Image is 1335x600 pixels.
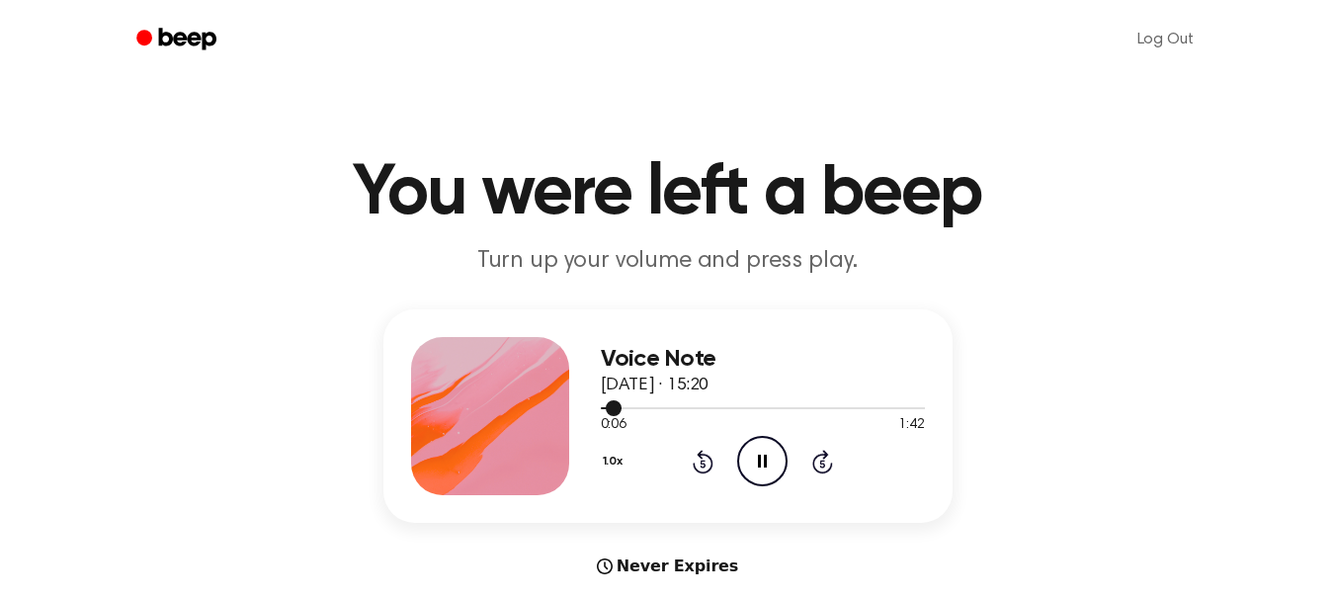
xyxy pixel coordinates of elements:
[601,415,626,436] span: 0:06
[383,555,953,578] div: Never Expires
[601,445,630,478] button: 1.0x
[601,377,709,394] span: [DATE] · 15:20
[162,158,1174,229] h1: You were left a beep
[123,21,234,59] a: Beep
[898,415,924,436] span: 1:42
[601,346,925,373] h3: Voice Note
[289,245,1047,278] p: Turn up your volume and press play.
[1118,16,1213,63] a: Log Out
